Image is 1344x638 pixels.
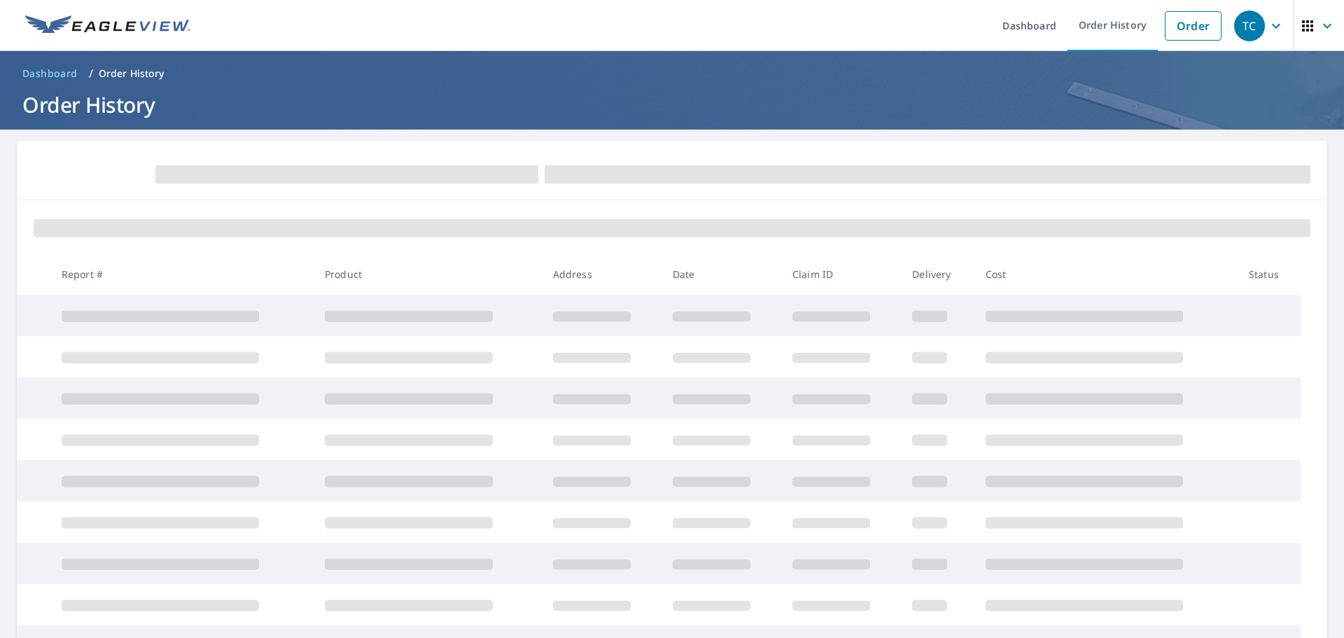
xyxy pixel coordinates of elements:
th: Claim ID [781,254,901,295]
th: Product [314,254,542,295]
li: / [89,65,93,82]
a: Order [1165,11,1221,41]
th: Date [661,254,781,295]
th: Delivery [901,254,974,295]
h1: Order History [17,90,1327,119]
th: Cost [974,254,1238,295]
div: TC [1234,11,1265,41]
nav: breadcrumb [17,62,1327,85]
img: EV Logo [25,15,190,36]
th: Address [542,254,661,295]
p: Order History [99,67,164,81]
span: Dashboard [22,67,78,81]
a: Dashboard [17,62,83,85]
th: Status [1238,254,1301,295]
th: Report # [50,254,314,295]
